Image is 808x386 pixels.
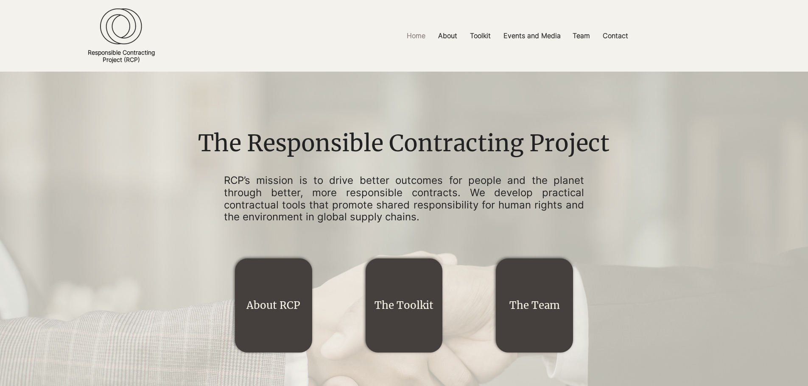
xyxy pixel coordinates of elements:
[403,26,430,45] p: Home
[466,26,495,45] p: Toolkit
[434,26,461,45] p: About
[566,26,596,45] a: Team
[509,299,560,312] a: The Team
[302,26,733,45] nav: Site
[432,26,464,45] a: About
[568,26,594,45] p: Team
[192,128,616,160] h1: The Responsible Contracting Project
[464,26,497,45] a: Toolkit
[88,49,155,63] a: Responsible ContractingProject (RCP)
[596,26,635,45] a: Contact
[497,26,566,45] a: Events and Media
[224,175,584,223] p: RCP’s mission is to drive better outcomes for people and the planet through better, more responsi...
[400,26,432,45] a: Home
[598,26,632,45] p: Contact
[499,26,565,45] p: Events and Media
[246,299,300,312] a: About RCP
[375,299,433,312] a: The Toolkit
